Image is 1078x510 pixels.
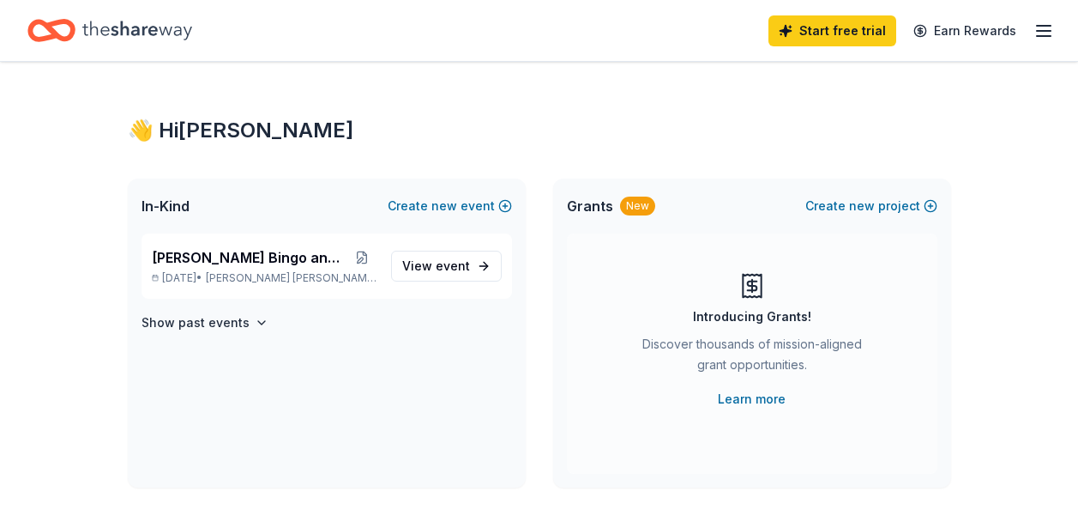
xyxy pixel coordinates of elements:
h4: Show past events [142,313,250,333]
span: [PERSON_NAME] Bingo and Raffle [152,247,348,268]
div: New [620,197,655,216]
div: Discover thousands of mission-aligned grant opportunities. [635,334,869,382]
div: 👋 Hi [PERSON_NAME] [128,117,951,144]
button: Show past events [142,313,268,333]
a: View event [391,251,502,282]
span: In-Kind [142,196,190,216]
span: new [431,196,457,216]
span: new [849,196,875,216]
button: Createnewevent [388,196,512,216]
span: event [436,258,470,273]
span: View [402,256,470,276]
a: Home [27,10,192,51]
button: Createnewproject [805,196,937,216]
a: Earn Rewards [903,15,1027,46]
span: Grants [567,196,613,216]
a: Start free trial [768,15,896,46]
a: Learn more [718,389,786,410]
span: [PERSON_NAME] [PERSON_NAME], [GEOGRAPHIC_DATA] [206,271,377,285]
p: [DATE] • [152,271,377,285]
div: Introducing Grants! [693,307,811,327]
